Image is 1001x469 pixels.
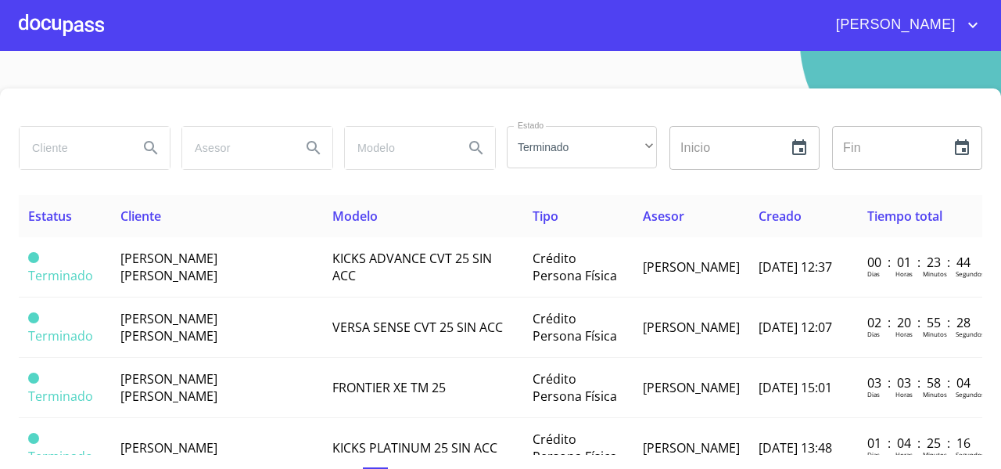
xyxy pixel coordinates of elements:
p: Segundos [956,390,985,399]
p: Segundos [956,450,985,459]
span: [PERSON_NAME] [643,258,740,276]
span: [PERSON_NAME] [824,13,963,38]
p: Horas [895,269,913,278]
span: VERSA SENSE CVT 25 SIN ACC [332,319,503,336]
span: [PERSON_NAME] [643,439,740,456]
span: KICKS PLATINUM 25 SIN ACC [332,439,497,456]
span: [DATE] 12:07 [759,319,832,336]
span: [DATE] 13:48 [759,439,832,456]
p: Dias [867,450,880,459]
span: [PERSON_NAME] [PERSON_NAME] [120,370,217,405]
span: [DATE] 12:37 [759,258,832,276]
span: Terminado [28,312,39,323]
span: Asesor [643,207,684,225]
input: search [20,127,126,169]
p: Dias [867,269,880,278]
p: 00 : 01 : 23 : 44 [867,254,973,271]
p: Horas [895,390,913,399]
span: Terminado [28,388,93,405]
span: Terminado [28,252,39,263]
button: Search [295,129,332,167]
span: [PERSON_NAME] [643,319,740,336]
p: Horas [895,330,913,338]
input: search [182,127,289,169]
p: Minutos [923,330,947,338]
span: Crédito Persona Física [533,431,617,465]
span: Crédito Persona Física [533,250,617,284]
span: [PERSON_NAME] [643,379,740,396]
span: [PERSON_NAME] [120,439,217,456]
span: [PERSON_NAME] [PERSON_NAME] [120,310,217,345]
div: Terminado [507,126,657,168]
span: Crédito Persona Física [533,370,617,405]
p: Minutos [923,450,947,459]
p: Segundos [956,269,985,278]
span: FRONTIER XE TM 25 [332,379,446,396]
button: account of current user [824,13,982,38]
span: Terminado [28,267,93,284]
button: Search [132,129,170,167]
button: Search [457,129,495,167]
span: KICKS ADVANCE CVT 25 SIN ACC [332,250,492,284]
span: [PERSON_NAME] [PERSON_NAME] [120,250,217,284]
p: Dias [867,390,880,399]
span: Terminado [28,433,39,444]
span: Tiempo total [867,207,942,225]
span: Creado [759,207,802,225]
span: Cliente [120,207,161,225]
p: 02 : 20 : 55 : 28 [867,314,973,331]
span: Terminado [28,327,93,345]
span: Terminado [28,373,39,384]
span: Modelo [332,207,378,225]
p: Minutos [923,269,947,278]
span: Crédito Persona Física [533,310,617,345]
p: 01 : 04 : 25 : 16 [867,435,973,452]
span: [DATE] 15:01 [759,379,832,396]
p: Minutos [923,390,947,399]
p: Segundos [956,330,985,338]
p: Horas [895,450,913,459]
input: search [345,127,451,169]
span: Tipo [533,207,558,225]
span: Terminado [28,448,93,465]
p: Dias [867,330,880,338]
p: 03 : 03 : 58 : 04 [867,374,973,391]
span: Estatus [28,207,72,225]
